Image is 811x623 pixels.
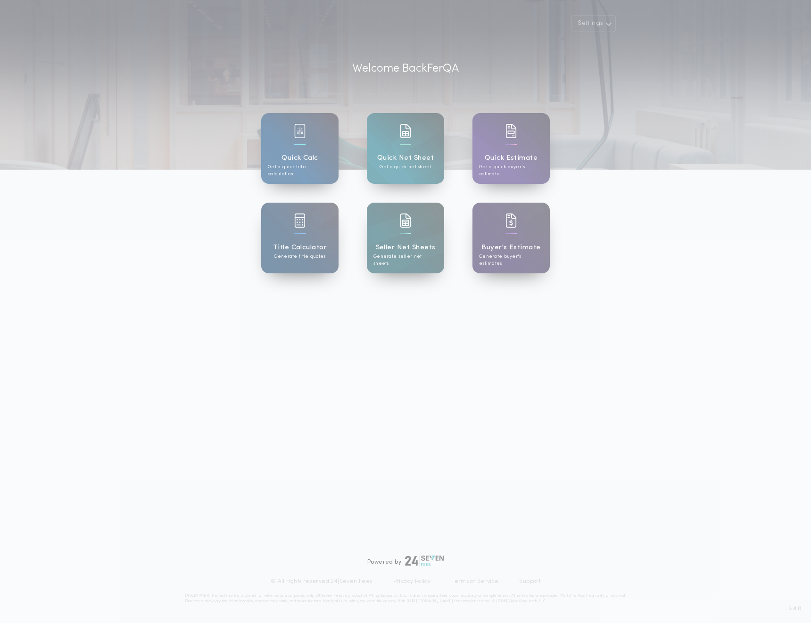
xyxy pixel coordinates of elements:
[367,203,444,273] a: card iconSeller Net SheetsGenerate seller net sheets
[485,153,538,164] h1: Quick Estimate
[268,164,332,178] p: Get a quick title calculation
[261,113,339,184] a: card iconQuick CalcGet a quick title calculation
[400,124,411,138] img: card icon
[505,124,517,138] img: card icon
[377,153,434,164] h1: Quick Net Sheet
[393,578,431,585] a: Privacy Policy
[281,153,318,164] h1: Quick Calc
[274,253,325,260] p: Generate title quotes
[261,203,339,273] a: card iconTitle CalculatorGenerate title quotes
[271,578,372,585] p: © All rights reserved. 24|Seven Fees
[519,578,540,585] a: Support
[481,242,540,253] h1: Buyer's Estimate
[472,113,550,184] a: card iconQuick EstimateGet a quick buyer's estimate
[479,164,543,178] p: Get a quick buyer's estimate
[505,213,517,228] img: card icon
[367,555,444,566] div: Powered by
[400,213,411,228] img: card icon
[406,599,453,603] a: [URL][DOMAIN_NAME]
[789,605,802,613] span: 3.8.0
[405,555,444,566] img: logo
[273,242,327,253] h1: Title Calculator
[294,124,306,138] img: card icon
[294,213,306,228] img: card icon
[367,113,444,184] a: card iconQuick Net SheetGet a quick net sheet
[472,203,550,273] a: card iconBuyer's EstimateGenerate buyer's estimates
[352,60,459,77] p: Welcome Back FerQA
[185,593,626,604] p: DISCLAIMER: This estimate is provided for informational purposes only. 24|Seven Fees, a product o...
[376,242,436,253] h1: Seller Net Sheets
[451,578,498,585] a: Terms of Service
[380,164,431,171] p: Get a quick net sheet
[571,15,616,32] button: Settings
[373,253,438,267] p: Generate seller net sheets
[479,253,543,267] p: Generate buyer's estimates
